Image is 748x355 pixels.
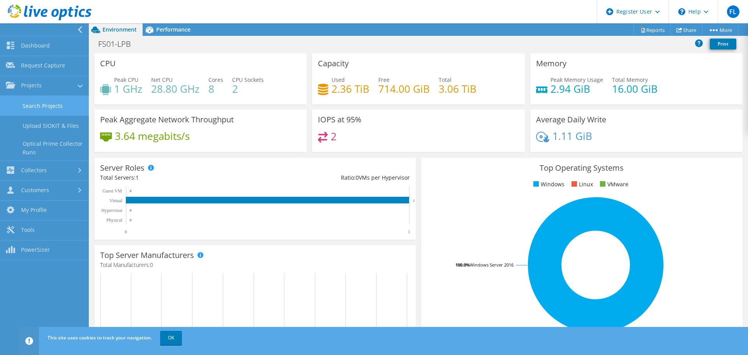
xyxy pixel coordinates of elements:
h4: 2 [232,85,264,93]
h3: Server Roles [100,164,145,172]
text: 0 [125,229,127,235]
text: 1 [408,229,410,235]
li: Windows [531,180,565,189]
span: 1 [136,174,139,181]
h4: 3.64 megabits/s [115,132,190,140]
h4: 1.11 GiB [552,132,592,140]
text: 0 [130,218,132,222]
h3: Average Daily Write [536,115,606,124]
h4: Total Manufacturers: [100,261,410,269]
text: Hypervisor [101,208,122,213]
a: Print [710,39,736,49]
h3: Capacity [318,59,349,68]
a: More [702,24,738,36]
text: 0 [130,208,132,212]
h4: 1 GHz [114,85,142,93]
span: 0 [356,174,359,181]
h4: 28.80 GHz [151,85,199,93]
tspan: Windows Server 2016 [470,262,513,268]
li: Linux [570,180,593,189]
span: Performance [156,26,191,33]
span: Peak CPU [114,76,138,83]
h1: FS01-LPB [95,40,143,48]
h4: 2.94 GiB [550,85,603,93]
span: 0 [150,261,153,268]
svg: \n [678,8,685,15]
h3: IOPS at 95% [318,115,362,124]
span: CPU Sockets [232,76,264,83]
a: Reports [633,24,671,36]
span: Used [332,76,345,83]
text: Guest VM [102,188,122,194]
h3: Top Server Manufacturers [100,251,194,260]
h4: 714.00 GiB [378,85,430,93]
div: Ratio: VMs per Hypervisor [255,173,409,182]
text: 1 [413,199,415,203]
a: Share [670,24,702,36]
h4: 2 [331,132,337,141]
span: Cores [208,76,223,83]
span: Net CPU [151,76,173,83]
text: 0 [130,189,132,193]
text: Physical [106,217,122,223]
tspan: 100.0% [455,262,470,268]
h4: 3.06 TiB [439,85,476,93]
span: Free [378,76,390,83]
h3: Peak Aggregate Network Throughput [100,115,234,124]
h3: Top Operating Systems [427,164,737,172]
span: Environment [102,26,137,33]
h3: CPU [100,59,116,68]
h3: Memory [536,59,566,68]
h4: 16.00 GiB [612,85,658,93]
h4: 2.36 TiB [332,85,369,93]
span: This site uses cookies to track your navigation. [48,334,152,341]
div: Total Servers: [100,173,255,182]
span: Total [439,76,452,83]
span: FL [727,5,739,18]
span: Peak Memory Usage [550,76,603,83]
h4: 8 [208,85,223,93]
a: OK [160,331,182,345]
span: Total Memory [612,76,648,83]
li: VMware [598,180,628,189]
text: Virtual [109,198,123,203]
